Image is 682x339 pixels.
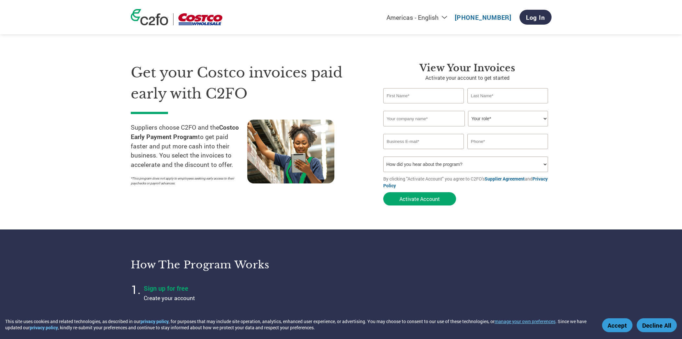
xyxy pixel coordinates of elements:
h1: Get your Costco invoices paid early with C2FO [131,62,364,104]
p: Create your account [144,294,306,302]
a: privacy policy [30,324,58,331]
img: c2fo logo [131,9,168,25]
button: Activate Account [383,192,456,205]
div: Invalid last name or last name is too long [467,104,548,108]
h4: Sign up for free [144,284,306,292]
div: Inavlid Email Address [383,150,464,154]
button: manage your own preferences [495,318,555,324]
a: [PHONE_NUMBER] [455,13,511,21]
select: Title/Role [468,111,548,126]
div: Invalid company name or company name is too long [383,127,548,131]
input: Your company name* [383,111,465,126]
input: First Name* [383,88,464,103]
input: Last Name* [467,88,548,103]
p: Suppliers choose C2FO and the to get paid faster and put more cash into their business. You selec... [131,123,247,169]
div: Invalid first name or first name is too long [383,104,464,108]
p: By clicking "Activate Account" you agree to C2FO's and [383,175,552,189]
a: privacy policy [140,318,169,324]
div: Inavlid Phone Number [467,150,548,154]
a: Log In [520,10,552,25]
a: Supplier Agreement [485,176,525,182]
div: This site uses cookies and related technologies, as described in our , for purposes that may incl... [5,318,593,331]
h3: View Your Invoices [383,62,552,74]
button: Accept [602,318,632,332]
button: Decline All [637,318,677,332]
input: Invalid Email format [383,134,464,149]
img: supply chain worker [247,120,334,183]
strong: Costco Early Payment Program [131,123,239,141]
p: Activate your account to get started [383,74,552,82]
input: Phone* [467,134,548,149]
img: Costco [178,13,222,25]
p: *This program does not apply to employees seeking early access to their paychecks or payroll adva... [131,176,241,186]
a: Privacy Policy [383,176,548,189]
h3: How the program works [131,258,333,271]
